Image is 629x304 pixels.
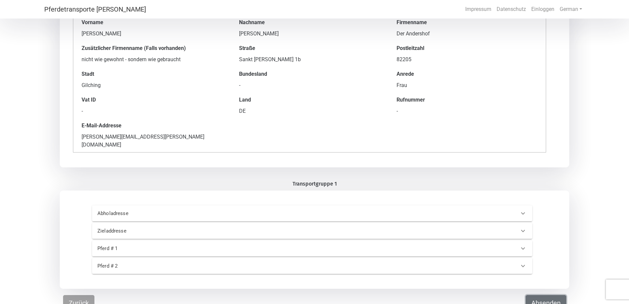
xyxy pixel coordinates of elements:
[82,56,223,64] div: nicht wie gewohnt - sondern wie gebraucht
[92,205,532,221] div: Abholadresse
[239,56,380,64] div: Sankt [PERSON_NAME] 1b
[97,210,296,217] p: Abholadresse
[82,70,223,78] div: Stadt
[557,3,585,16] a: German
[397,70,538,78] div: Anrede
[92,258,532,274] div: Pferd # 2
[92,223,532,239] div: Zieladdresse
[397,96,538,104] div: Rufnummer
[397,19,538,26] div: Firmenname
[82,133,223,149] div: [PERSON_NAME][EMAIL_ADDRESS][PERSON_NAME][DOMAIN_NAME]
[239,19,380,26] div: Nachname
[44,3,146,16] a: Pferdetransporte [PERSON_NAME]
[239,30,380,38] div: [PERSON_NAME]
[397,107,538,115] div: -
[97,262,296,270] p: Pferd # 2
[397,56,538,64] div: 82205
[82,44,223,52] div: Zusätzlicher Firmenname (Falls vorhanden)
[239,96,380,104] div: Land
[293,180,337,188] label: Transportgruppe 1
[239,70,380,78] div: Bundesland
[529,3,557,16] a: Einloggen
[82,122,223,130] div: E-Mail-Addresse
[494,3,529,16] a: Datenschutz
[239,107,380,115] div: DE
[97,245,296,252] p: Pferd # 1
[82,19,223,26] div: Vorname
[82,96,223,104] div: Vat ID
[463,3,494,16] a: Impressum
[82,81,223,89] div: Gilching
[82,107,223,115] div: -
[82,30,223,38] div: [PERSON_NAME]
[397,81,538,89] div: Frau
[239,81,380,89] div: -
[397,44,538,52] div: Postleitzahl
[92,240,532,256] div: Pferd # 1
[239,44,380,52] div: Straße
[397,30,538,38] div: Der Andershof
[97,227,296,235] p: Zieladdresse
